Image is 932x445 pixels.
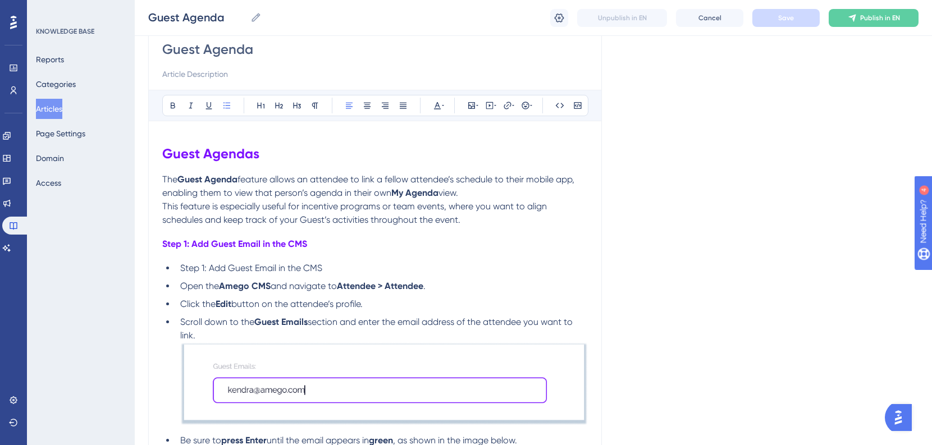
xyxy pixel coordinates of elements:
[3,7,24,27] img: launcher-image-alternative-text
[191,205,195,210] div: Close Preview
[26,3,70,16] span: Need Help?
[78,6,81,15] div: 4
[49,410,151,432] button: ✨ Save My Spot!✨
